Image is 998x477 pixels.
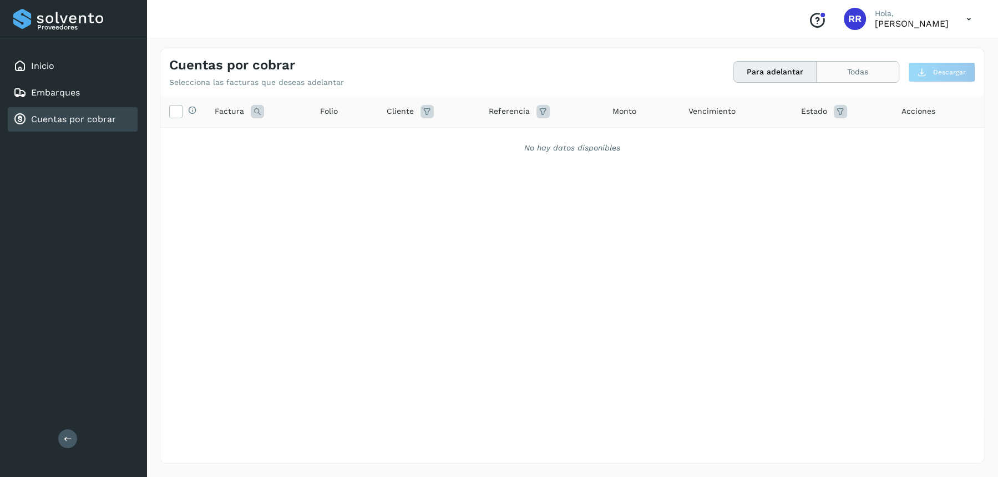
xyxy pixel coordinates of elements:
span: Acciones [901,106,935,117]
div: Cuentas por cobrar [8,107,138,132]
button: Para adelantar [734,62,817,82]
span: Estado [801,106,827,117]
button: Todas [817,62,899,82]
p: Selecciona las facturas que deseas adelantar [169,78,344,87]
p: RODOLFO ROJO MARQUEZ [875,18,949,29]
a: Inicio [31,61,54,71]
span: Descargar [933,67,966,77]
span: Cliente [387,106,414,117]
span: Referencia [489,106,530,117]
div: No hay datos disponibles [175,142,970,154]
div: Inicio [8,54,138,78]
p: Proveedores [37,23,133,31]
a: Embarques [31,87,80,98]
span: Vencimiento [688,106,736,117]
h4: Cuentas por cobrar [169,57,295,73]
a: Cuentas por cobrar [31,114,116,124]
span: Monto [612,106,636,117]
div: Embarques [8,81,138,105]
span: Factura [215,106,244,117]
button: Descargar [908,62,975,82]
span: Folio [320,106,338,117]
p: Hola, [875,9,949,18]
